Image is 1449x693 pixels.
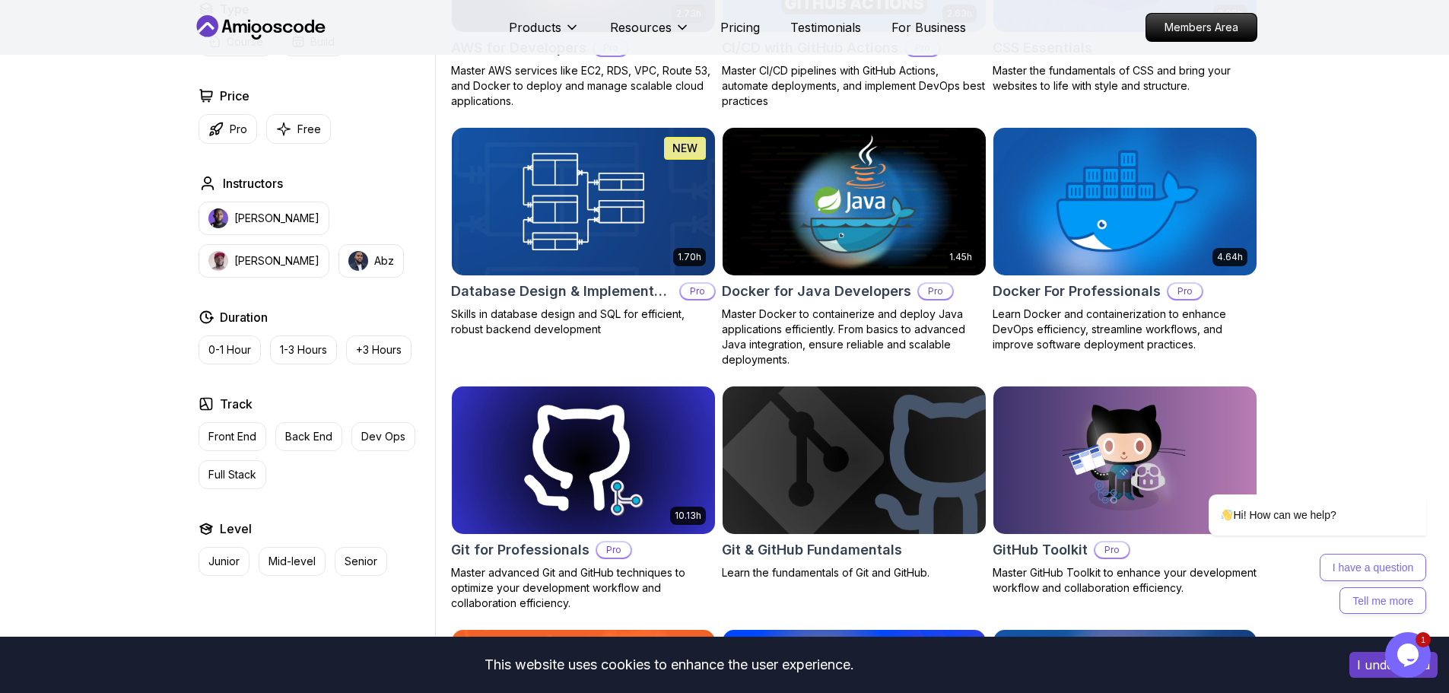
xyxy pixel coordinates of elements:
[199,244,329,278] button: instructor img[PERSON_NAME]
[722,565,987,580] p: Learn the fundamentals of Git and GitHub.
[275,422,342,451] button: Back End
[280,342,327,358] p: 1-3 Hours
[451,565,716,611] p: Master advanced Git and GitHub techniques to optimize your development workflow and collaboration...
[220,308,268,326] h2: Duration
[993,127,1257,352] a: Docker For Professionals card4.64hDocker For ProfessionalsProLearn Docker and containerization to...
[285,429,332,444] p: Back End
[451,127,716,337] a: Database Design & Implementation card1.70hNEWDatabase Design & ImplementationProSkills in databas...
[208,251,228,271] img: instructor img
[361,429,405,444] p: Dev Ops
[610,18,690,49] button: Resources
[723,128,986,275] img: Docker for Java Developers card
[348,251,368,271] img: instructor img
[11,648,1327,682] div: This website uses cookies to enhance the user experience.
[199,422,266,451] button: Front End
[234,253,319,269] p: [PERSON_NAME]
[335,547,387,576] button: Senior
[675,510,701,522] p: 10.13h
[993,281,1161,302] h2: Docker For Professionals
[722,63,987,109] p: Master CI/CD pipelines with GitHub Actions, automate deployments, and implement DevOps best pract...
[259,547,326,576] button: Mid-level
[208,554,240,569] p: Junior
[230,122,247,137] p: Pro
[723,386,986,534] img: Git & GitHub Fundamentals card
[720,18,760,37] a: Pricing
[220,87,249,105] h2: Price
[681,284,714,299] p: Pro
[919,284,952,299] p: Pro
[509,18,561,37] p: Products
[722,307,987,367] p: Master Docker to containerize and deploy Java applications efficiently. From basics to advanced J...
[208,467,256,482] p: Full Stack
[452,386,715,534] img: Git for Professionals card
[722,386,987,580] a: Git & GitHub Fundamentals cardGit & GitHub FundamentalsLearn the fundamentals of Git and GitHub.
[1349,652,1438,678] button: Accept cookies
[987,124,1263,278] img: Docker For Professionals card
[949,251,972,263] p: 1.45h
[199,335,261,364] button: 0-1 Hour
[597,542,631,558] p: Pro
[270,335,337,364] button: 1-3 Hours
[374,253,394,269] p: Abz
[993,63,1257,94] p: Master the fundamentals of CSS and bring your websites to life with style and structure.
[451,386,716,611] a: Git for Professionals card10.13hGit for ProfessionalsProMaster advanced Git and GitHub techniques...
[722,281,911,302] h2: Docker for Java Developers
[1217,251,1243,263] p: 4.64h
[722,127,987,367] a: Docker for Java Developers card1.45hDocker for Java DevelopersProMaster Docker to containerize an...
[451,307,716,337] p: Skills in database design and SQL for efficient, robust backend development
[509,18,580,49] button: Products
[199,114,257,144] button: Pro
[1095,542,1129,558] p: Pro
[338,244,404,278] button: instructor imgAbz
[346,335,412,364] button: +3 Hours
[356,342,402,358] p: +3 Hours
[220,520,252,538] h2: Level
[672,141,697,156] p: NEW
[451,539,589,561] h2: Git for Professionals
[993,386,1257,596] a: GitHub Toolkit card2.10hGitHub ToolkitProMaster GitHub Toolkit to enhance your development workfl...
[678,251,701,263] p: 1.70h
[199,202,329,235] button: instructor img[PERSON_NAME]
[1160,374,1434,625] iframe: chat widget
[1168,284,1202,299] p: Pro
[266,114,331,144] button: Free
[993,565,1257,596] p: Master GitHub Toolkit to enhance your development workflow and collaboration efficiency.
[891,18,966,37] a: For Business
[223,174,283,192] h2: Instructors
[208,342,251,358] p: 0-1 Hour
[722,539,902,561] h2: Git & GitHub Fundamentals
[220,395,253,413] h2: Track
[1146,14,1257,41] p: Members Area
[345,554,377,569] p: Senior
[993,307,1257,352] p: Learn Docker and containerization to enhance DevOps efficiency, streamline workflows, and improve...
[199,547,249,576] button: Junior
[790,18,861,37] a: Testimonials
[1146,13,1257,42] a: Members Area
[297,122,321,137] p: Free
[451,281,673,302] h2: Database Design & Implementation
[993,539,1088,561] h2: GitHub Toolkit
[269,554,316,569] p: Mid-level
[993,386,1257,534] img: GitHub Toolkit card
[1385,632,1434,678] iframe: chat widget
[208,208,228,228] img: instructor img
[199,460,266,489] button: Full Stack
[452,128,715,275] img: Database Design & Implementation card
[451,63,716,109] p: Master AWS services like EC2, RDS, VPC, Route 53, and Docker to deploy and manage scalable cloud ...
[351,422,415,451] button: Dev Ops
[208,429,256,444] p: Front End
[610,18,672,37] p: Resources
[234,211,319,226] p: [PERSON_NAME]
